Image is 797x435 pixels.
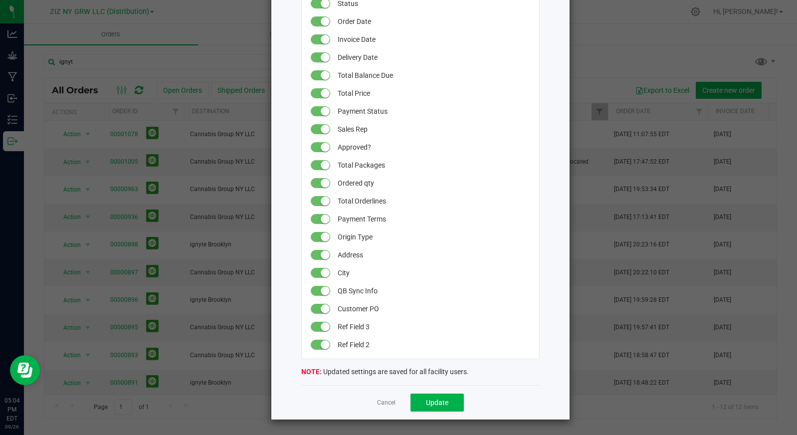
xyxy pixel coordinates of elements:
span: Order Date [338,12,529,30]
span: Ref Field 2 [338,336,529,354]
span: Payment Status [338,102,529,120]
button: Update [410,394,464,412]
span: Update [426,399,448,407]
span: Address [338,246,529,264]
span: Origin Type [338,228,529,246]
span: Updated settings are saved for all facility users. [301,368,469,376]
span: City [338,264,529,282]
span: Sales Rep [338,120,529,138]
span: Total Balance Due [338,66,529,84]
span: Payment Terms [338,210,529,228]
span: Customer PO [338,300,529,318]
iframe: Resource center [10,355,40,385]
span: Invoice Date [338,30,529,48]
span: Ref Field 3 [338,318,529,336]
span: Total Orderlines [338,192,529,210]
span: Ordered qty [338,174,529,192]
span: Approved? [338,138,529,156]
span: Total Price [338,84,529,102]
span: Delivery Date [338,48,529,66]
a: Cancel [377,399,396,407]
span: Total Packages [338,156,529,174]
span: QB Sync Info [338,282,529,300]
